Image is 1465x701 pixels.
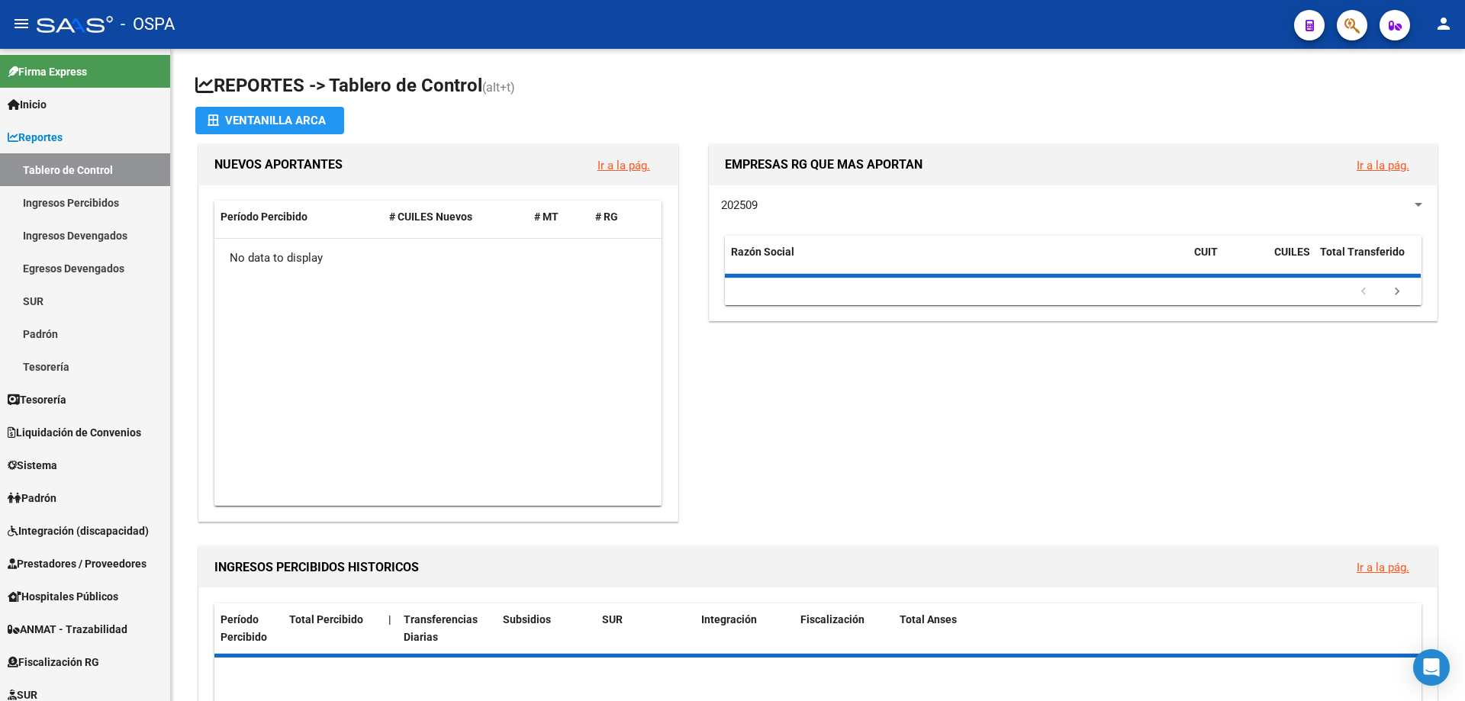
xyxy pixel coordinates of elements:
[121,8,175,41] span: - OSPA
[8,588,118,605] span: Hospitales Públicos
[221,211,307,223] span: Período Percibido
[589,201,650,233] datatable-header-cell: # RG
[214,239,662,277] div: No data to display
[1383,284,1412,301] a: go to next page
[503,613,551,625] span: Subsidios
[214,603,283,654] datatable-header-cell: Período Percibido
[597,159,650,172] a: Ir a la pág.
[701,613,757,625] span: Integración
[8,96,47,113] span: Inicio
[800,613,865,625] span: Fiscalización
[1344,151,1422,179] button: Ir a la pág.
[1434,14,1453,33] mat-icon: person
[1357,561,1409,574] a: Ir a la pág.
[383,201,529,233] datatable-header-cell: # CUILES Nuevos
[1357,159,1409,172] a: Ir a la pág.
[1314,236,1421,286] datatable-header-cell: Total Transferido
[8,523,149,539] span: Integración (discapacidad)
[585,151,662,179] button: Ir a la pág.
[8,555,146,572] span: Prestadores / Proveedores
[1274,246,1310,258] span: CUILES
[725,236,1188,286] datatable-header-cell: Razón Social
[221,613,267,643] span: Período Percibido
[794,603,893,654] datatable-header-cell: Fiscalización
[12,14,31,33] mat-icon: menu
[8,654,99,670] span: Fiscalización RG
[195,107,344,134] button: Ventanilla ARCA
[1344,553,1422,581] button: Ir a la pág.
[283,603,382,654] datatable-header-cell: Total Percibido
[1413,649,1450,686] div: Open Intercom Messenger
[900,613,957,625] span: Total Anses
[528,201,589,233] datatable-header-cell: # MT
[725,157,922,172] span: EMPRESAS RG QUE MAS APORTAN
[1188,236,1268,286] datatable-header-cell: CUIT
[596,603,695,654] datatable-header-cell: SUR
[214,560,419,574] span: INGRESOS PERCIBIDOS HISTORICOS
[208,107,332,134] div: Ventanilla ARCA
[195,73,1441,100] h1: REPORTES -> Tablero de Control
[695,603,794,654] datatable-header-cell: Integración
[8,129,63,146] span: Reportes
[388,613,391,625] span: |
[534,211,559,223] span: # MT
[8,63,87,80] span: Firma Express
[404,613,478,643] span: Transferencias Diarias
[214,157,343,172] span: NUEVOS APORTANTES
[289,613,363,625] span: Total Percibido
[893,603,1409,654] datatable-header-cell: Total Anses
[595,211,618,223] span: # RG
[497,603,596,654] datatable-header-cell: Subsidios
[602,613,623,625] span: SUR
[8,621,127,638] span: ANMAT - Trazabilidad
[214,201,383,233] datatable-header-cell: Período Percibido
[1194,246,1218,258] span: CUIT
[731,246,794,258] span: Razón Social
[1349,284,1378,301] a: go to previous page
[8,490,56,506] span: Padrón
[389,211,472,223] span: # CUILES Nuevos
[721,198,758,212] span: 202509
[398,603,497,654] datatable-header-cell: Transferencias Diarias
[8,424,141,441] span: Liquidación de Convenios
[8,391,66,408] span: Tesorería
[482,80,515,95] span: (alt+t)
[8,457,57,474] span: Sistema
[382,603,398,654] datatable-header-cell: |
[1320,246,1405,258] span: Total Transferido
[1268,236,1314,286] datatable-header-cell: CUILES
